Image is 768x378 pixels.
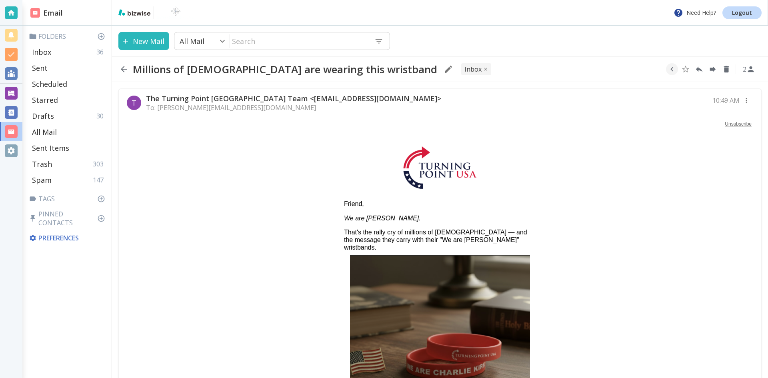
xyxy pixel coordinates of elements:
div: Starred [29,92,108,108]
p: All Mail [32,127,57,137]
div: Drafts30 [29,108,108,124]
p: Drafts [32,111,54,121]
p: Scheduled [32,79,67,89]
p: Folders [29,32,108,41]
h2: Millions of [DEMOGRAPHIC_DATA] are wearing this wristband [133,63,437,76]
button: See Participants [739,60,758,79]
div: Sent Items [29,140,108,156]
img: DashboardSidebarEmail.svg [30,8,40,18]
button: Forward [707,63,719,75]
p: All Mail [180,36,204,46]
p: 147 [93,176,107,184]
p: 30 [96,112,107,120]
p: Sent Items [32,143,69,153]
h2: Email [30,8,63,18]
p: The Turning Point [GEOGRAPHIC_DATA] Team <[EMAIL_ADDRESS][DOMAIN_NAME]> [146,94,441,103]
p: Inbox [32,47,51,57]
p: Spam [32,175,52,185]
p: T [132,98,136,108]
a: Logout [722,6,762,19]
div: Spam147 [29,172,108,188]
div: Inbox36 [29,44,108,60]
div: TThe Turning Point [GEOGRAPHIC_DATA] Team <[EMAIL_ADDRESS][DOMAIN_NAME]>To: [PERSON_NAME][EMAIL_A... [119,89,761,117]
div: Sent [29,60,108,76]
p: Need Help? [674,8,716,18]
div: Preferences [27,230,108,246]
p: Trash [32,159,52,169]
img: bizwise [118,9,150,16]
p: 10:49 AM [712,96,740,105]
img: BioTech International [157,6,194,19]
div: All Mail [29,124,108,140]
p: Pinned Contacts [29,210,108,227]
p: INBOX [464,65,482,74]
p: Preferences [29,234,107,242]
button: Delete [720,63,732,75]
p: Sent [32,63,48,73]
p: 303 [93,160,107,168]
p: 2 [743,65,746,74]
div: Scheduled [29,76,108,92]
button: Reply [693,63,705,75]
p: Logout [732,10,752,16]
p: To: [PERSON_NAME][EMAIL_ADDRESS][DOMAIN_NAME] [146,103,441,112]
p: Starred [32,95,58,105]
div: Trash303 [29,156,108,172]
p: Tags [29,194,108,203]
input: Search [230,33,368,49]
p: 36 [96,48,107,56]
button: New Mail [118,32,169,50]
